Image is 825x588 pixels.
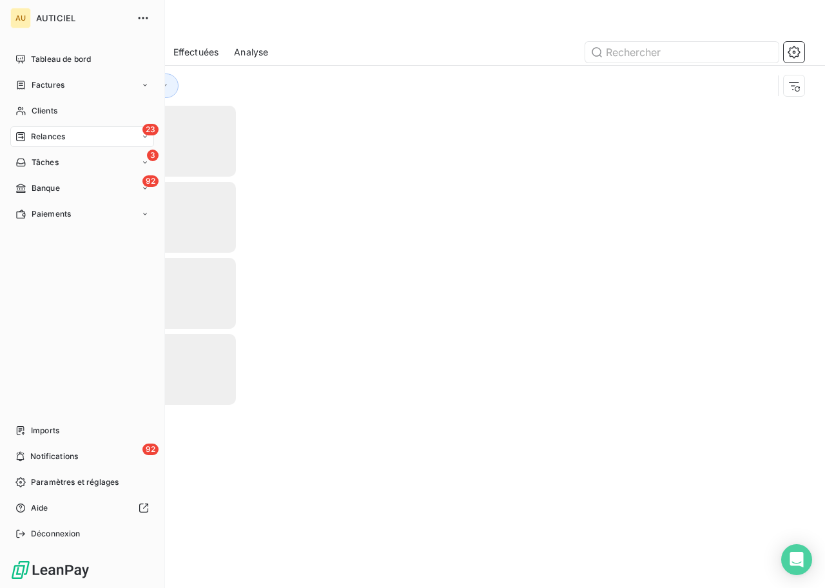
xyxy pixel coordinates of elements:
[32,208,71,220] span: Paiements
[30,451,78,462] span: Notifications
[31,425,59,436] span: Imports
[10,8,31,28] div: AU
[31,131,65,142] span: Relances
[32,79,64,91] span: Factures
[234,46,268,59] span: Analyse
[31,54,91,65] span: Tableau de bord
[32,105,57,117] span: Clients
[31,502,48,514] span: Aide
[32,182,60,194] span: Banque
[142,444,159,455] span: 92
[36,13,129,23] span: AUTICIEL
[781,544,812,575] div: Open Intercom Messenger
[147,150,159,161] span: 3
[31,528,81,540] span: Déconnexion
[585,42,779,63] input: Rechercher
[10,560,90,580] img: Logo LeanPay
[31,476,119,488] span: Paramètres et réglages
[142,175,159,187] span: 92
[173,46,219,59] span: Effectuées
[32,157,59,168] span: Tâches
[10,498,154,518] a: Aide
[142,124,159,135] span: 23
